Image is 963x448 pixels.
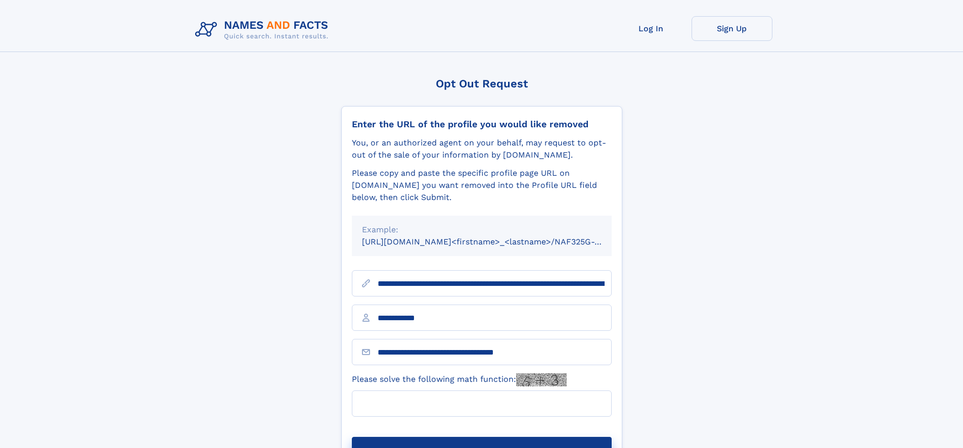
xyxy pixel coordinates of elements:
[362,237,631,246] small: [URL][DOMAIN_NAME]<firstname>_<lastname>/NAF325G-xxxxxxxx
[352,373,567,386] label: Please solve the following math function:
[611,16,692,41] a: Log In
[341,77,622,90] div: Opt Out Request
[352,167,612,204] div: Please copy and paste the specific profile page URL on [DOMAIN_NAME] you want removed into the Pr...
[352,137,612,161] div: You, or an authorized agent on your behalf, may request to opt-out of the sale of your informatio...
[692,16,772,41] a: Sign Up
[191,16,337,43] img: Logo Names and Facts
[362,224,602,236] div: Example:
[352,119,612,130] div: Enter the URL of the profile you would like removed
